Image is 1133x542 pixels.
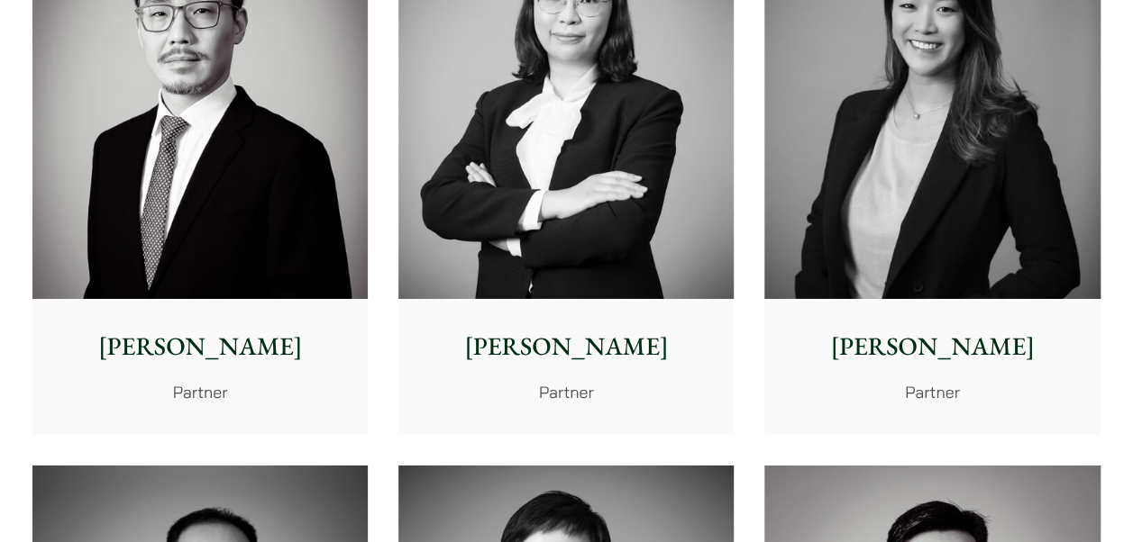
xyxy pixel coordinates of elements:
p: [PERSON_NAME] [47,328,353,366]
p: Partner [779,380,1085,404]
p: Partner [413,380,719,404]
p: [PERSON_NAME] [779,328,1085,366]
p: [PERSON_NAME] [413,328,719,366]
p: Partner [47,380,353,404]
